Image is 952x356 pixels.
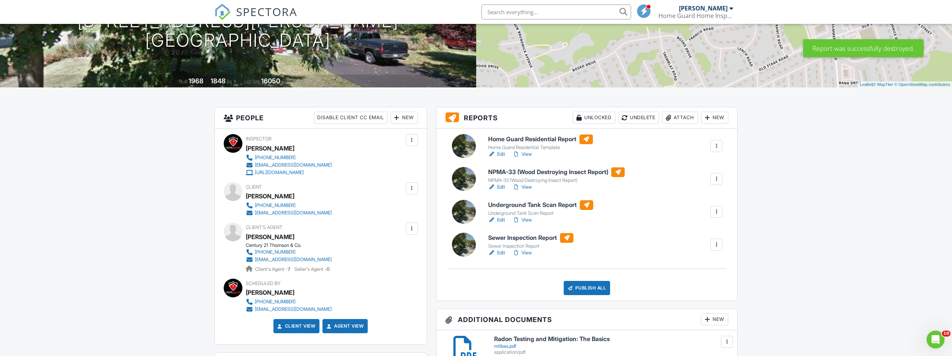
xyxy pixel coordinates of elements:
div: Century 21 Thomson & Co. [246,242,338,248]
h1: [STREET_ADDRESS][PERSON_NAME] [GEOGRAPHIC_DATA] [77,11,399,51]
a: [EMAIL_ADDRESS][DOMAIN_NAME] [246,256,332,263]
div: [EMAIL_ADDRESS][DOMAIN_NAME] [255,257,332,263]
div: [PERSON_NAME] [679,4,728,12]
a: [PERSON_NAME] [246,231,294,242]
h6: NPMA-33 (Wood Destroying Insect Report) [488,167,625,177]
div: [PERSON_NAME] [246,191,294,202]
a: [PHONE_NUMBER] [246,202,332,209]
div: Attach [662,112,698,124]
div: Home Guard Home Inspections [658,12,733,19]
div: 1848 [211,77,226,85]
a: [PHONE_NUMBER] [246,298,332,306]
div: Undelete [618,112,659,124]
input: Search everything... [481,4,631,19]
h6: Home Guard Residential Report [488,134,593,144]
a: [PHONE_NUMBER] [246,154,332,161]
div: 1968 [189,77,203,85]
a: Edit [488,183,505,191]
span: Client's Agent [246,225,282,230]
div: [PERSON_NAME] [246,143,294,154]
span: Client's Agent - [255,266,291,272]
h3: Additional Documents [437,309,738,330]
div: Home Guard Residential Template [488,145,593,151]
div: [URL][DOMAIN_NAME] [255,170,304,176]
div: [PHONE_NUMBER] [255,299,296,305]
span: Lot Size [244,79,260,84]
div: New [701,313,728,325]
div: [PHONE_NUMBER] [255,249,296,255]
div: New [391,112,418,124]
iframe: Intercom live chat [927,331,945,349]
div: 16050 [261,77,280,85]
a: © OpenStreetMap contributors [894,82,950,87]
a: SPECTORA [214,10,297,26]
div: [PHONE_NUMBER] [255,202,296,208]
a: Sewer Inspection Report Sewer Inspection Report [488,233,573,250]
div: [PHONE_NUMBER] [255,155,296,161]
h6: Radon Testing and Mitigation: The Basics [494,336,729,343]
a: View [512,183,532,191]
a: Radon Testing and Mitigation: The Basics mitbas.pdf application/pdf [494,336,729,355]
a: [EMAIL_ADDRESS][DOMAIN_NAME] [246,306,332,313]
a: Leaflet [860,82,872,87]
a: Underground Tank Scan Report Underground Tank Scan Report [488,200,593,217]
img: The Best Home Inspection Software - Spectora [214,4,231,20]
div: Underground Tank Scan Report [488,210,593,216]
a: Client View [276,322,316,330]
a: Edit [488,216,505,224]
span: Inspector [246,136,272,142]
div: application/pdf [494,349,729,355]
div: [PERSON_NAME] [246,287,294,298]
h6: Sewer Inspection Report [488,233,573,243]
div: Disable Client CC Email [314,112,388,124]
a: Edit [488,151,505,158]
h6: Underground Tank Scan Report [488,200,593,210]
a: [URL][DOMAIN_NAME] [246,169,332,176]
span: Scheduled By [246,281,281,286]
div: Unlocked [573,112,615,124]
a: Home Guard Residential Report Home Guard Residential Template [488,134,593,151]
a: View [512,216,532,224]
div: [EMAIL_ADDRESS][DOMAIN_NAME] [255,162,332,168]
a: [EMAIL_ADDRESS][DOMAIN_NAME] [246,161,332,169]
div: Report was successfully destroyed. [803,39,924,57]
div: [EMAIL_ADDRESS][DOMAIN_NAME] [255,306,332,312]
div: Sewer Inspection Report [488,243,573,249]
div: New [701,112,728,124]
h3: People [215,107,427,129]
a: © MapTiler [873,82,893,87]
a: [EMAIL_ADDRESS][DOMAIN_NAME] [246,209,332,217]
strong: 7 [288,266,290,272]
span: SPECTORA [236,4,297,19]
span: Seller's Agent - [294,266,330,272]
span: Built [179,79,187,84]
a: View [512,249,532,257]
h3: Reports [437,107,738,129]
a: [PHONE_NUMBER] [246,248,332,256]
span: sq. ft. [227,79,237,84]
div: | [858,81,952,88]
span: sq.ft. [281,79,291,84]
div: NPMA-33 (Wood Destroying Insect Report) [488,177,625,183]
a: NPMA-33 (Wood Destroying Insect Report) NPMA-33 (Wood Destroying Insect Report) [488,167,625,184]
a: Agent View [325,322,364,330]
div: Publish All [564,281,610,295]
div: [EMAIL_ADDRESS][DOMAIN_NAME] [255,210,332,216]
div: mitbas.pdf [494,343,729,349]
span: Client [246,184,262,190]
a: Edit [488,249,505,257]
strong: 0 [327,266,330,272]
span: 10 [942,331,951,337]
a: View [512,151,532,158]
